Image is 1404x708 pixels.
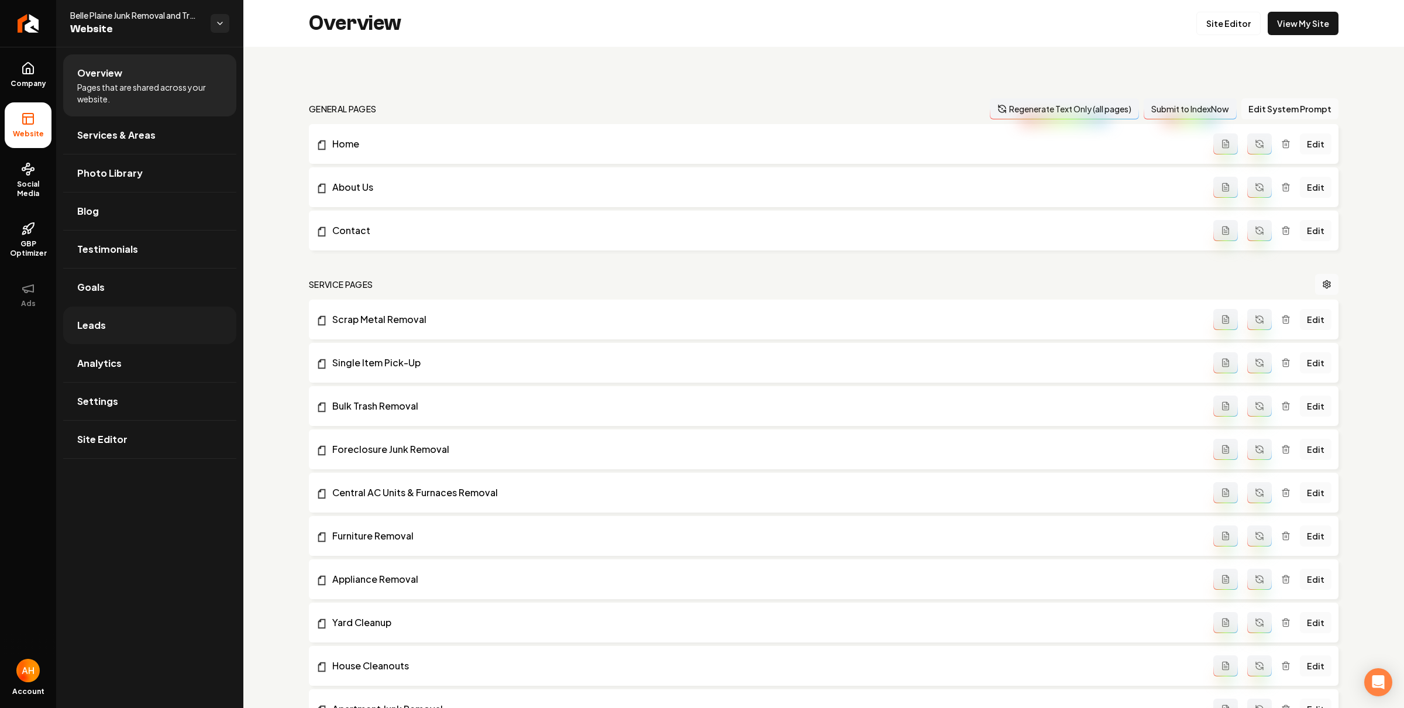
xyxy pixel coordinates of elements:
[63,231,236,268] a: Testimonials
[63,193,236,230] a: Blog
[1241,98,1338,119] button: Edit System Prompt
[1300,352,1331,373] a: Edit
[316,399,1213,413] a: Bulk Trash Removal
[1300,612,1331,633] a: Edit
[1300,569,1331,590] a: Edit
[1213,352,1238,373] button: Add admin page prompt
[18,14,39,33] img: Rebolt Logo
[1300,220,1331,241] a: Edit
[309,12,401,35] h2: Overview
[1213,612,1238,633] button: Add admin page prompt
[1268,12,1338,35] a: View My Site
[5,52,51,98] a: Company
[309,279,373,290] h2: Service Pages
[316,224,1213,238] a: Contact
[990,98,1139,119] button: Regenerate Text Only (all pages)
[316,572,1213,586] a: Appliance Removal
[1300,482,1331,503] a: Edit
[5,212,51,267] a: GBP Optimizer
[1300,655,1331,676] a: Edit
[77,128,156,142] span: Services & Areas
[63,421,236,458] a: Site Editor
[1300,309,1331,330] a: Edit
[5,272,51,318] button: Ads
[77,81,222,105] span: Pages that are shared across your website.
[77,394,118,408] span: Settings
[70,21,201,37] span: Website
[1300,396,1331,417] a: Edit
[1213,177,1238,198] button: Add admin page prompt
[316,442,1213,456] a: Foreclosure Junk Removal
[8,129,49,139] span: Website
[1213,569,1238,590] button: Add admin page prompt
[1213,482,1238,503] button: Add admin page prompt
[1364,668,1392,696] div: Open Intercom Messenger
[316,356,1213,370] a: Single Item Pick-Up
[77,66,122,80] span: Overview
[1213,439,1238,460] button: Add admin page prompt
[12,687,44,696] span: Account
[1300,177,1331,198] a: Edit
[16,659,40,682] img: Anthony Hurgoi
[77,242,138,256] span: Testimonials
[77,166,143,180] span: Photo Library
[16,299,40,308] span: Ads
[1213,655,1238,676] button: Add admin page prompt
[316,486,1213,500] a: Central AC Units & Furnaces Removal
[63,383,236,420] a: Settings
[70,9,201,21] span: Belle Plaine Junk Removal and Transport
[16,659,40,682] button: Open user button
[1300,439,1331,460] a: Edit
[5,180,51,198] span: Social Media
[63,116,236,154] a: Services & Areas
[63,345,236,382] a: Analytics
[63,154,236,192] a: Photo Library
[316,616,1213,630] a: Yard Cleanup
[63,269,236,306] a: Goals
[316,529,1213,543] a: Furniture Removal
[1213,133,1238,154] button: Add admin page prompt
[77,204,99,218] span: Blog
[1213,220,1238,241] button: Add admin page prompt
[316,137,1213,151] a: Home
[316,312,1213,326] a: Scrap Metal Removal
[77,280,105,294] span: Goals
[77,318,106,332] span: Leads
[6,79,51,88] span: Company
[1300,525,1331,547] a: Edit
[77,356,122,370] span: Analytics
[1213,309,1238,330] button: Add admin page prompt
[1300,133,1331,154] a: Edit
[5,239,51,258] span: GBP Optimizer
[5,153,51,208] a: Social Media
[1144,98,1237,119] button: Submit to IndexNow
[309,103,377,115] h2: general pages
[1213,525,1238,547] button: Add admin page prompt
[77,432,128,446] span: Site Editor
[316,659,1213,673] a: House Cleanouts
[1196,12,1261,35] a: Site Editor
[316,180,1213,194] a: About Us
[63,307,236,344] a: Leads
[1213,396,1238,417] button: Add admin page prompt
